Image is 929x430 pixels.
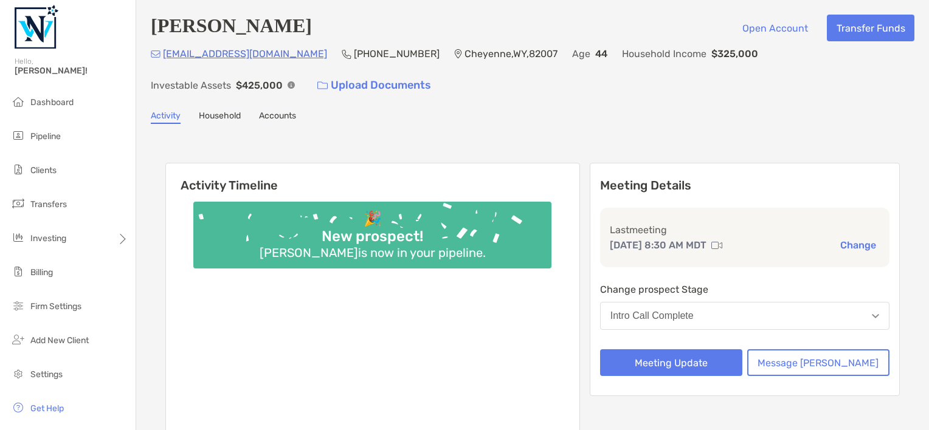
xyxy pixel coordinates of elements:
a: Accounts [259,111,296,124]
button: Meeting Update [600,349,742,376]
span: [PERSON_NAME]! [15,66,128,76]
img: dashboard icon [11,94,26,109]
img: Open dropdown arrow [872,314,879,318]
img: transfers icon [11,196,26,211]
span: Billing [30,267,53,278]
p: [PHONE_NUMBER] [354,46,440,61]
span: Clients [30,165,57,176]
div: [PERSON_NAME] is now in your pipeline. [255,245,491,260]
img: communication type [711,241,722,250]
img: Phone Icon [342,49,351,59]
p: Age [572,46,590,61]
img: Info Icon [288,81,295,89]
p: Meeting Details [600,178,889,193]
img: add_new_client icon [11,332,26,347]
span: Settings [30,369,63,380]
p: Last meeting [610,222,880,237]
button: Transfer Funds [827,15,914,41]
img: pipeline icon [11,128,26,143]
span: Get Help [30,403,64,414]
img: investing icon [11,230,26,245]
a: Upload Documents [309,72,439,98]
img: clients icon [11,162,26,177]
span: Pipeline [30,131,61,142]
p: $325,000 [711,46,758,61]
h4: [PERSON_NAME] [151,15,312,41]
button: Intro Call Complete [600,302,889,330]
div: New prospect! [317,228,428,245]
div: Intro Call Complete [610,310,694,321]
p: $425,000 [236,78,283,93]
img: settings icon [11,366,26,381]
button: Message [PERSON_NAME] [747,349,889,376]
p: Investable Assets [151,78,231,93]
p: [DATE] 8:30 AM MDT [610,237,706,253]
img: Zoe Logo [15,5,58,49]
img: Location Icon [454,49,462,59]
div: 🎉 [359,210,387,228]
h6: Activity Timeline [166,163,579,193]
button: Open Account [733,15,817,41]
p: [EMAIL_ADDRESS][DOMAIN_NAME] [163,46,327,61]
button: Change [837,239,880,251]
p: Household Income [622,46,706,61]
span: Firm Settings [30,301,81,312]
span: Add New Client [30,335,89,346]
img: button icon [317,81,328,90]
span: Dashboard [30,97,74,107]
a: Household [199,111,241,124]
p: 44 [595,46,607,61]
a: Activity [151,111,181,124]
span: Investing [30,233,66,244]
img: Email Icon [151,50,161,58]
p: Change prospect Stage [600,282,889,297]
img: get-help icon [11,400,26,415]
img: firm-settings icon [11,298,26,313]
p: Cheyenne , WY , 82007 [464,46,558,61]
img: billing icon [11,264,26,279]
span: Transfers [30,199,67,210]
